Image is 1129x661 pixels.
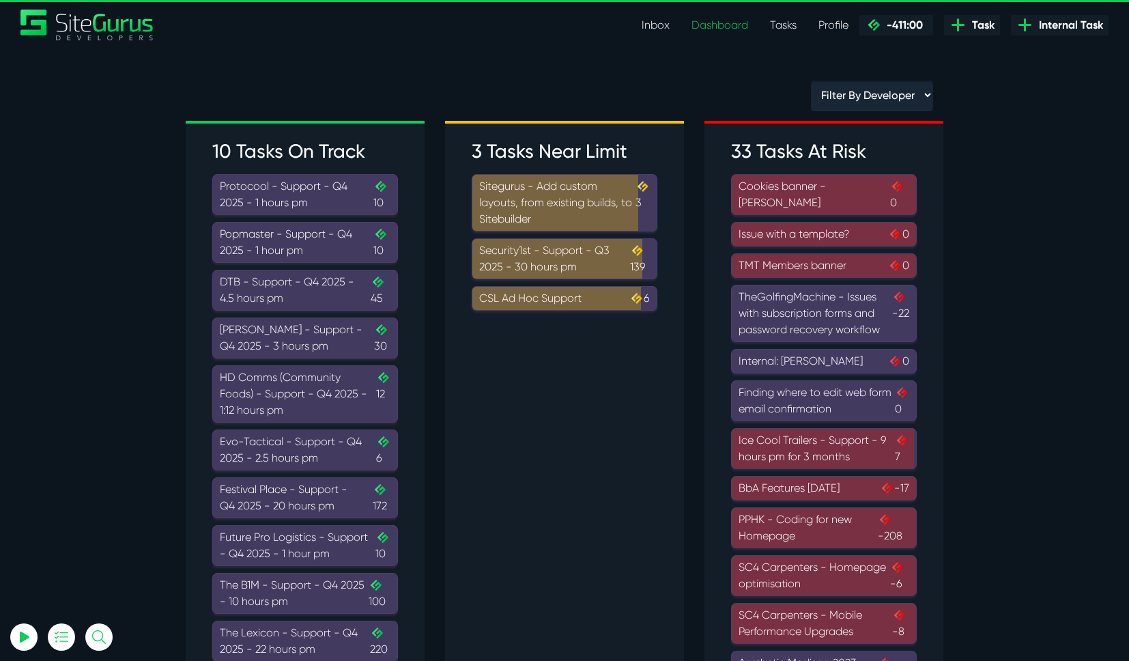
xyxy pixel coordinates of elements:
[731,285,917,342] a: TheGolfingMachine - Issues with subscription forms and password recovery workflow-22
[376,434,390,466] span: 6
[739,353,909,369] div: Internal: [PERSON_NAME]
[373,178,390,211] span: 10
[220,481,390,514] div: Festival Place - Support - Q4 2025 - 20 hours pm
[212,365,398,423] a: HD Comms (Community Foods) - Support - Q4 2025 - 1:12 hours pm12
[880,480,909,496] span: -17
[944,15,1000,36] a: Task
[212,318,398,358] a: [PERSON_NAME] - Support - Q4 2025 - 3 hours pm30
[472,140,657,163] h3: 3 Tasks Near Limit
[731,476,917,501] a: BbA Features [DATE]-17
[631,12,681,39] a: Inbox
[220,577,390,610] div: The B1M - Support - Q4 2025 - 10 hours pm
[371,274,390,307] span: 45
[895,384,909,417] span: 0
[881,18,923,31] span: -411:00
[220,274,390,307] div: DTB - Support - Q4 2025 - 4.5 hours pm
[376,369,390,419] span: 12
[892,607,909,640] span: -8
[20,10,154,40] img: Sitegurus Logo
[890,178,909,211] span: 0
[1033,17,1103,33] span: Internal Task
[472,238,657,279] a: Security1st - Support - Q3 2025 - 30 hours pm139
[373,481,390,514] span: 172
[731,380,917,421] a: Finding where to edit web form email confirmation0
[375,529,390,562] span: 10
[759,12,808,39] a: Tasks
[479,290,650,307] div: CSL Ad Hoc Support
[739,178,909,211] div: Cookies banner - [PERSON_NAME]
[739,559,909,592] div: SC4 Carpenters - Homepage optimisation
[220,178,390,211] div: Protocool - Support - Q4 2025 - 1 hours pm
[370,625,390,658] span: 220
[739,432,909,465] div: Ice Cool Trailers - Support - 9 hours pm for 3 months
[739,480,909,496] div: BbA Features [DATE]
[739,257,909,274] div: TMT Members banner
[731,222,917,247] a: Issue with a template?0
[731,555,917,596] a: SC4 Carpenters - Homepage optimisation-6
[212,573,398,614] a: The B1M - Support - Q4 2025 - 10 hours pm100
[739,226,909,242] div: Issue with a template?
[1011,15,1109,36] a: Internal Task
[967,17,995,33] span: Task
[731,428,917,469] a: Ice Cool Trailers - Support - 9 hours pm for 3 months7
[888,226,909,242] span: 0
[630,242,650,275] span: 139
[220,369,390,419] div: HD Comms (Community Foods) - Support - Q4 2025 - 1:12 hours pm
[220,226,390,259] div: Popmaster - Support - Q4 2025 - 1 hour pm
[731,603,917,644] a: SC4 Carpenters - Mobile Performance Upgrades-8
[479,178,650,227] div: Sitegurus - Add custom layouts, from existing builds, to Sitebuilder
[888,353,909,369] span: 0
[220,625,390,658] div: The Lexicon - Support - Q4 2025 - 22 hours pm
[212,477,398,518] a: Festival Place - Support - Q4 2025 - 20 hours pm172
[635,178,650,227] span: 3
[681,12,759,39] a: Dashboard
[479,242,650,275] div: Security1st - Support - Q3 2025 - 30 hours pm
[212,430,398,470] a: Evo-Tactical - Support - Q4 2025 - 2.5 hours pm6
[373,226,390,259] span: 10
[739,289,909,338] div: TheGolfingMachine - Issues with subscription forms and password recovery workflow
[629,290,650,307] span: 6
[892,289,909,338] span: -22
[731,349,917,374] a: Internal: [PERSON_NAME]0
[888,257,909,274] span: 0
[212,174,398,215] a: Protocool - Support - Q4 2025 - 1 hours pm10
[212,140,398,163] h3: 10 Tasks On Track
[472,174,657,231] a: Sitegurus - Add custom layouts, from existing builds, to Sitebuilder3
[739,607,909,640] div: SC4 Carpenters - Mobile Performance Upgrades
[808,12,859,39] a: Profile
[220,529,390,562] div: Future Pro Logistics - Support - Q4 2025 - 1 hour pm
[731,253,917,278] a: TMT Members banner0
[739,511,909,544] div: PPHK - Coding for new Homepage
[878,511,909,544] span: -208
[859,15,933,36] a: -411:00
[374,322,390,354] span: 30
[20,10,154,40] a: SiteGurus
[220,322,390,354] div: [PERSON_NAME] - Support - Q4 2025 - 3 hours pm
[212,525,398,566] a: Future Pro Logistics - Support - Q4 2025 - 1 hour pm10
[472,286,657,311] a: CSL Ad Hoc Support6
[739,384,909,417] div: Finding where to edit web form email confirmation
[731,507,917,548] a: PPHK - Coding for new Homepage-208
[895,432,909,465] span: 7
[212,222,398,263] a: Popmaster - Support - Q4 2025 - 1 hour pm10
[220,434,390,466] div: Evo-Tactical - Support - Q4 2025 - 2.5 hours pm
[212,270,398,311] a: DTB - Support - Q4 2025 - 4.5 hours pm45
[731,140,917,163] h3: 33 Tasks At Risk
[369,577,390,610] span: 100
[890,559,909,592] span: -6
[731,174,917,215] a: Cookies banner - [PERSON_NAME]0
